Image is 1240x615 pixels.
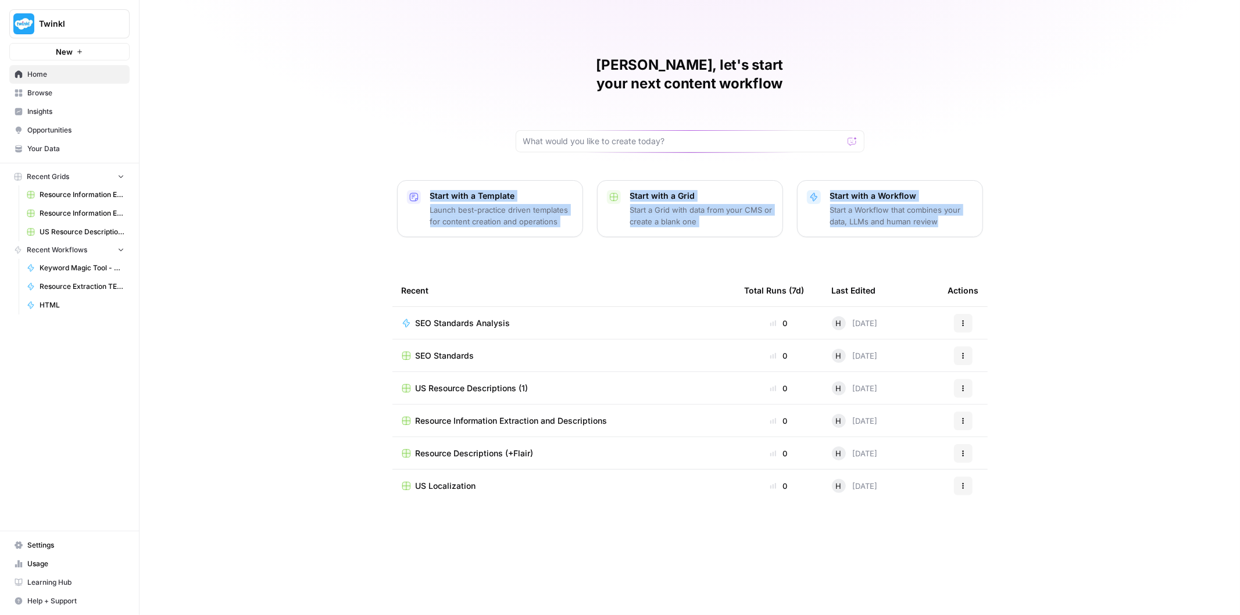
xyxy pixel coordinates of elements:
[797,180,983,237] button: Start with a WorkflowStart a Workflow that combines your data, LLMs and human review
[27,144,124,154] span: Your Data
[9,573,130,592] a: Learning Hub
[832,274,876,306] div: Last Edited
[745,382,813,394] div: 0
[430,190,573,202] p: Start with a Template
[745,448,813,459] div: 0
[40,300,124,310] span: HTML
[948,274,979,306] div: Actions
[9,9,130,38] button: Workspace: Twinkl
[27,88,124,98] span: Browse
[27,69,124,80] span: Home
[9,555,130,573] a: Usage
[27,125,124,135] span: Opportunities
[9,241,130,259] button: Recent Workflows
[832,446,878,460] div: [DATE]
[22,204,130,223] a: Resource Information Extraction Grid (1)
[27,245,87,255] span: Recent Workflows
[27,596,124,606] span: Help + Support
[830,204,973,227] p: Start a Workflow that combines your data, LLMs and human review
[630,190,773,202] p: Start with a Grid
[9,65,130,84] a: Home
[402,480,726,492] a: US Localization
[836,350,842,362] span: H
[9,84,130,102] a: Browse
[745,274,805,306] div: Total Runs (7d)
[745,480,813,492] div: 0
[27,559,124,569] span: Usage
[56,46,73,58] span: New
[516,56,864,93] h1: [PERSON_NAME], let's start your next content workflow
[9,592,130,610] button: Help + Support
[832,349,878,363] div: [DATE]
[745,350,813,362] div: 0
[836,317,842,329] span: H
[27,106,124,117] span: Insights
[430,204,573,227] p: Launch best-practice driven templates for content creation and operations
[745,317,813,329] div: 0
[832,479,878,493] div: [DATE]
[397,180,583,237] button: Start with a TemplateLaunch best-practice driven templates for content creation and operations
[416,415,608,427] span: Resource Information Extraction and Descriptions
[9,536,130,555] a: Settings
[416,480,476,492] span: US Localization
[836,382,842,394] span: H
[416,350,474,362] span: SEO Standards
[402,448,726,459] a: Resource Descriptions (+Flair)
[830,190,973,202] p: Start with a Workflow
[832,316,878,330] div: [DATE]
[13,13,34,34] img: Twinkl Logo
[597,180,783,237] button: Start with a GridStart a Grid with data from your CMS or create a blank one
[9,140,130,158] a: Your Data
[40,263,124,273] span: Keyword Magic Tool - CSV
[523,135,843,147] input: What would you like to create today?
[39,18,109,30] span: Twinkl
[40,189,124,200] span: Resource Information Extraction and Descriptions
[832,414,878,428] div: [DATE]
[27,577,124,588] span: Learning Hub
[40,208,124,219] span: Resource Information Extraction Grid (1)
[832,381,878,395] div: [DATE]
[402,274,726,306] div: Recent
[27,540,124,550] span: Settings
[22,296,130,314] a: HTML
[9,121,130,140] a: Opportunities
[22,259,130,277] a: Keyword Magic Tool - CSV
[416,317,510,329] span: SEO Standards Analysis
[416,382,528,394] span: US Resource Descriptions (1)
[402,415,726,427] a: Resource Information Extraction and Descriptions
[27,171,69,182] span: Recent Grids
[40,227,124,237] span: US Resource Descriptions (1)
[630,204,773,227] p: Start a Grid with data from your CMS or create a blank one
[9,102,130,121] a: Insights
[836,448,842,459] span: H
[836,415,842,427] span: H
[416,448,534,459] span: Resource Descriptions (+Flair)
[22,185,130,204] a: Resource Information Extraction and Descriptions
[9,43,130,60] button: New
[40,281,124,292] span: Resource Extraction TEST
[9,168,130,185] button: Recent Grids
[402,350,726,362] a: SEO Standards
[745,415,813,427] div: 0
[22,223,130,241] a: US Resource Descriptions (1)
[402,317,726,329] a: SEO Standards Analysis
[402,382,726,394] a: US Resource Descriptions (1)
[836,480,842,492] span: H
[22,277,130,296] a: Resource Extraction TEST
